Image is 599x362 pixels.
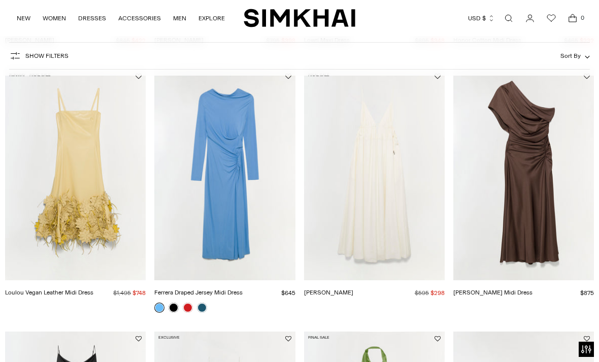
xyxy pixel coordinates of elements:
span: Show Filters [25,52,69,59]
a: SIMKHAI [244,8,355,28]
a: [PERSON_NAME] Midi Dress [453,289,533,296]
a: MEN [173,7,186,29]
span: Sort By [560,52,581,59]
span: 0 [578,13,587,22]
a: Go to the account page [520,8,540,28]
a: Open search modal [498,8,519,28]
a: Ferrera Draped Jersey Midi Dress [154,289,243,296]
iframe: Sign Up via Text for Offers [8,323,102,354]
a: EXPLORE [198,7,225,29]
a: Wishlist [541,8,561,28]
a: Open cart modal [562,8,583,28]
a: DRESSES [78,7,106,29]
a: [PERSON_NAME] [304,289,353,296]
button: USD $ [468,7,495,29]
a: WOMEN [43,7,66,29]
a: Loulou Vegan Leather Midi Dress [5,289,93,296]
button: Sort By [560,50,590,61]
button: Show Filters [9,48,69,64]
a: ACCESSORIES [118,7,161,29]
a: NEW [17,7,30,29]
